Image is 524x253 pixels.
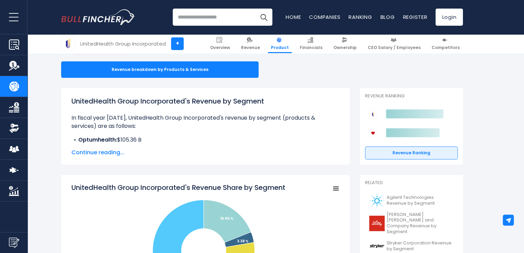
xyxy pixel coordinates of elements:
a: Blog [380,13,395,21]
span: Continue reading... [71,148,339,157]
a: Competitors [429,34,463,53]
a: Ranking [349,13,372,21]
img: UNH logo [61,37,75,50]
img: CVS Health Corporation competitors logo [368,129,377,137]
span: Financials [300,45,322,50]
a: Login [435,9,463,26]
a: Revenue [238,34,263,53]
tspan: 3.38 % [237,239,249,244]
a: Companies [309,13,340,21]
a: Agilent Technologies Revenue by Segment [365,191,458,210]
a: + [171,37,184,50]
span: [PERSON_NAME] [PERSON_NAME] and Company Revenue by Segment [387,212,454,235]
a: Go to homepage [61,9,135,25]
p: In fiscal year [DATE], UnitedHealth Group Incorporated's revenue by segment (products & services)... [71,114,339,130]
a: Ownership [330,34,360,53]
a: Product [268,34,292,53]
a: Financials [297,34,326,53]
a: Overview [207,34,233,53]
a: CEO Salary / Employees [365,34,424,53]
img: LLY logo [369,216,385,231]
span: Revenue [241,45,260,50]
span: Stryker Corporation Revenue by Segment [387,240,454,252]
span: CEO Salary / Employees [368,45,421,50]
tspan: 18.96 % [220,216,233,221]
h1: UnitedHealth Group Incorporated's Revenue by Segment [71,96,339,106]
span: Agilent Technologies Revenue by Segment [387,195,454,206]
span: Overview [210,45,230,50]
li: $105.36 B [71,136,339,144]
a: Register [403,13,427,21]
span: Product [271,45,289,50]
p: Revenue Ranking [365,93,458,99]
button: Search [255,9,272,26]
span: Ownership [333,45,357,50]
p: Related [365,180,458,186]
div: Revenue breakdown by Products & Services [61,61,259,78]
span: Competitors [432,45,460,50]
a: [PERSON_NAME] [PERSON_NAME] and Company Revenue by Segment [365,210,458,237]
img: A logo [369,193,385,208]
a: Home [286,13,301,21]
img: UnitedHealth Group Incorporated competitors logo [368,110,377,119]
img: Bullfincher logo [61,9,135,25]
div: UnitedHealth Group Incorporated [80,40,166,48]
img: Ownership [9,123,19,133]
b: Optumhealth: [78,136,117,144]
tspan: UnitedHealth Group Incorporated's Revenue Share by Segment [71,183,285,192]
a: Revenue Ranking [365,146,458,159]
